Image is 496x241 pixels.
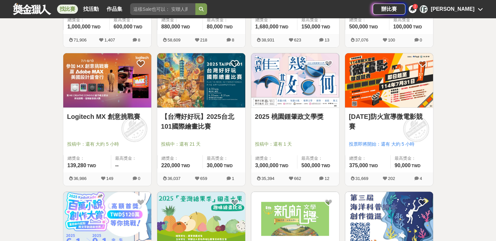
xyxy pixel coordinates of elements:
span: 100 [388,38,395,42]
span: 投票即將開始：還有 大約 5 小時 [349,141,429,148]
span: TWD [224,25,233,29]
span: 36,986 [74,176,87,181]
input: 這樣Sale也可以： 安聯人壽創意銷售法募集 [130,3,195,15]
span: 1,407 [104,38,115,42]
span: 220,000 [161,163,180,168]
span: 662 [294,176,301,181]
span: 1,000,000 [68,24,91,29]
span: TWD [181,25,190,29]
span: 8 [138,38,140,42]
img: Cover Image [63,53,151,108]
a: 【台灣好好玩】2025台北101國際繪畫比賽 [161,112,241,131]
span: 最高獎金： [207,155,241,162]
span: 1 [232,176,234,181]
span: 總獎金： [68,155,107,162]
a: [DATE]防火宣導微電影競賽 [349,112,429,131]
span: 150,000 [301,24,320,29]
span: 總獎金： [161,17,199,23]
span: 最高獎金： [115,155,147,162]
span: 最高獎金： [395,155,429,162]
span: 36,037 [168,176,181,181]
span: 30,000 [207,163,223,168]
span: 最高獎金： [301,17,335,23]
span: TWD [279,25,288,29]
img: Cover Image [157,53,245,108]
span: 總獎金： [255,17,293,23]
span: 37,076 [355,38,368,42]
span: 總獎金： [68,17,106,23]
span: 最高獎金： [113,17,147,23]
span: 最高獎金： [301,155,335,162]
a: 找活動 [81,5,101,14]
img: Cover Image [345,53,433,108]
span: 1,680,000 [255,24,278,29]
span: 投稿中：還有 大約 5 小時 [67,141,147,148]
span: 2 [414,5,416,8]
span: TWD [369,25,378,29]
span: 4 [420,176,422,181]
span: 202 [388,176,395,181]
span: 500,000 [301,163,320,168]
span: 31,669 [355,176,368,181]
span: 659 [200,176,207,181]
span: 38,931 [262,38,275,42]
span: 總獎金： [349,155,386,162]
span: 投稿中：還有 21 天 [161,141,241,148]
img: Cover Image [251,53,339,108]
span: 375,000 [349,163,368,168]
span: 80,000 [207,24,223,29]
span: -- [115,163,119,168]
span: TWD [412,164,420,168]
span: 600,000 [113,24,132,29]
span: 0 [420,38,422,42]
span: 投稿中：還有 1 天 [255,141,335,148]
span: TWD [321,164,330,168]
span: 100,000 [393,24,412,29]
span: 13 [324,38,329,42]
span: TWD [369,164,378,168]
div: [PERSON_NAME] [420,5,428,13]
a: 作品集 [104,5,125,14]
a: 找比賽 [57,5,78,14]
span: 總獎金： [349,17,385,23]
span: TWD [181,164,190,168]
span: 71,906 [74,38,87,42]
span: 58,609 [168,38,181,42]
span: TWD [133,25,142,29]
span: 總獎金： [161,155,199,162]
span: 8 [232,38,234,42]
span: TWD [224,164,233,168]
a: 辦比賽 [373,4,405,15]
span: 最高獎金： [393,17,429,23]
span: 218 [200,38,207,42]
span: 12 [324,176,329,181]
span: 500,000 [349,24,368,29]
span: 149 [106,176,113,181]
span: 3,000,000 [255,163,278,168]
span: 880,000 [161,24,180,29]
span: 最高獎金： [207,17,241,23]
span: 35,394 [262,176,275,181]
span: 623 [294,38,301,42]
span: TWD [321,25,330,29]
span: 0 [138,176,140,181]
span: 總獎金： [255,155,293,162]
span: 90,000 [395,163,411,168]
a: 2025 桃園鍾肇政文學獎 [255,112,335,121]
span: 139,280 [68,163,86,168]
span: TWD [92,25,100,29]
div: [PERSON_NAME] [431,5,474,13]
span: TWD [279,164,288,168]
span: TWD [413,25,422,29]
span: TWD [87,164,96,168]
a: Logitech MX 創意挑戰賽 [67,112,147,121]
